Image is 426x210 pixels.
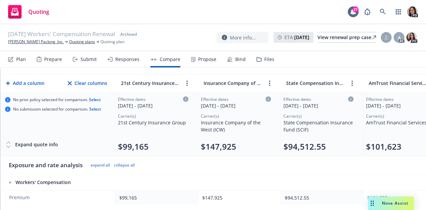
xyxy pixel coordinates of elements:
a: more [348,79,356,87]
img: photo [407,6,418,17]
a: Quoting [5,2,52,21]
div: Submit [81,57,97,62]
div: [DATE] - [DATE] [283,102,354,109]
div: Compare [160,57,180,62]
button: Clear columns [66,77,109,90]
button: collapse all [114,162,135,168]
span: Quoting plan [100,39,124,45]
span: Quoting [28,9,49,14]
button: $94,512.55 [283,141,326,152]
button: $101,623 [366,141,401,152]
button: Expand quote info [5,138,58,151]
div: Prepare [44,57,62,62]
span: No prior policy selected for comparison. [13,97,101,102]
div: Click to edit column carrier quote details [283,96,354,109]
span: A [398,34,401,41]
div: Click to edit column carrier quote details [118,96,188,109]
div: 21st Century Insurance Group [118,119,188,126]
div: [DATE] - [DATE] [118,102,188,109]
img: photo [406,32,417,43]
span: Nova Assist [382,200,408,206]
div: Drag to move [368,197,376,210]
a: more [183,79,191,87]
div: Bind [235,57,246,62]
a: Search [376,5,390,19]
a: more [266,79,274,87]
div: Total premium (click to edit billing info) [283,141,354,152]
div: [DATE] - [DATE] [201,102,271,109]
div: Total premium (click to edit billing info) [201,141,271,152]
input: State Compensation Insurance Fund (SCIF) [284,78,345,88]
span: No submission selected for comparison. [13,107,101,112]
input: Insurance Company of the West (ICW) [202,78,263,88]
span: ETA : [284,34,309,41]
div: Insurance Company of the West (ICW) [201,119,271,133]
button: More info... [216,32,268,43]
span: [DATE] Workers' Compensation Renewal [8,30,115,39]
div: 27 [353,6,359,12]
div: Responses [115,57,140,62]
button: expand all [91,162,110,168]
div: Workers' Compensation [9,179,109,186]
div: Plan [16,57,26,62]
span: Archived [120,31,137,37]
div: $99,165 [119,194,191,201]
button: Add a column [5,77,46,90]
span: Premium [9,194,108,201]
button: $147,925 [201,141,236,152]
div: Effective dates [283,96,354,102]
div: Exposure and rate analysis [9,161,83,169]
button: $99,165 [118,141,149,152]
a: Switch app [392,5,405,19]
div: Propose [198,57,216,62]
div: Carrier(s) [118,113,188,119]
a: View renewal prep case [317,32,376,43]
button: Nova Assist [368,197,414,210]
div: State Compensation Insurance Fund (SCIF) [283,119,354,133]
strong: [DATE] [294,34,309,40]
div: Total premium (click to edit billing info) [118,141,188,152]
input: 21st Century Insurance Group [119,78,180,88]
div: $147,925 [202,194,274,201]
a: Quoting plans [69,39,95,45]
div: $94,512.55 [285,194,356,201]
a: Report a Bug [361,5,374,19]
div: Carrier(s) [201,113,271,119]
div: Effective dates [201,96,271,102]
div: Carrier(s) [283,113,354,119]
div: Files [264,57,274,62]
div: Click to edit column carrier quote details [201,96,271,109]
a: [PERSON_NAME] Packing, Inc. [8,39,64,45]
span: More info... [230,34,256,41]
div: Effective dates [118,96,188,102]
